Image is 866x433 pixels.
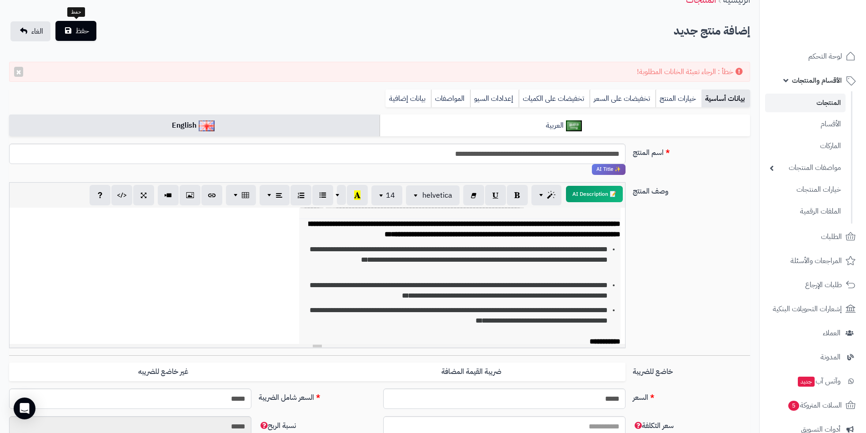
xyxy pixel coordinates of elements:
[765,226,861,248] a: الطلبات
[9,62,750,82] div: خطأ : الرجاء تعبئة الخانات المطلوبة!
[765,114,846,134] a: الأقسام
[629,144,754,158] label: اسم المنتج
[385,90,431,108] a: بيانات إضافية
[765,274,861,296] a: طلبات الإرجاع
[14,398,35,419] div: Open Intercom Messenger
[199,120,215,131] img: English
[821,230,842,243] span: الطلبات
[299,337,621,347] span: product-description-title
[765,94,846,112] a: المنتجات
[67,7,85,17] div: حفظ
[431,90,470,108] a: المواصفات
[765,202,846,221] a: الملفات الرقمية
[765,250,861,272] a: المراجعات والأسئلة
[787,399,842,412] span: السلات المتروكة
[566,186,623,202] button: 📝 AI Description
[798,377,815,387] span: جديد
[75,25,89,36] span: حفظ
[9,114,380,137] a: English
[765,136,846,156] a: الماركات
[422,190,452,201] span: helvetica
[765,298,861,320] a: إشعارات التحويلات البنكية
[255,388,380,403] label: السعر شامل الضريبة
[55,21,96,41] button: حفظ
[765,394,861,416] a: السلات المتروكة5
[629,182,754,197] label: وصف المنتج
[386,190,395,201] span: 14
[823,327,841,339] span: العملاء
[765,346,861,368] a: المدونة
[674,22,750,40] h2: إضافة منتج جديد
[10,21,50,41] a: الغاء
[805,279,842,291] span: طلبات الإرجاع
[765,158,846,178] a: مواصفات المنتجات
[821,351,841,363] span: المدونة
[797,375,841,388] span: وآتس آب
[808,50,842,63] span: لوحة التحكم
[519,90,590,108] a: تخفيضات على الكميات
[592,164,626,175] span: انقر لاستخدام رفيقك الذكي
[791,254,842,267] span: المراجعات والأسئلة
[765,45,861,67] a: لوحة التحكم
[792,74,842,87] span: الأقسام والمنتجات
[765,370,861,392] a: وآتس آبجديد
[633,420,674,431] span: سعر التكلفة
[380,114,750,137] a: العربية
[765,180,846,199] a: خيارات المنتجات
[629,388,754,403] label: السعر
[31,26,43,37] span: الغاء
[470,90,519,108] a: إعدادات السيو
[566,120,582,131] img: العربية
[765,322,861,344] a: العملاء
[259,420,296,431] span: نسبة الربح
[371,185,402,205] button: 14
[788,401,799,411] span: 5
[14,67,23,77] button: ×
[629,363,754,377] label: خاضع للضريبة
[9,363,317,381] label: غير خاضع للضريبه
[317,363,626,381] label: ضريبة القيمة المضافة
[656,90,701,108] a: خيارات المنتج
[701,90,750,108] a: بيانات أساسية
[590,90,656,108] a: تخفيضات على السعر
[773,303,842,315] span: إشعارات التحويلات البنكية
[406,185,460,205] button: helvetica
